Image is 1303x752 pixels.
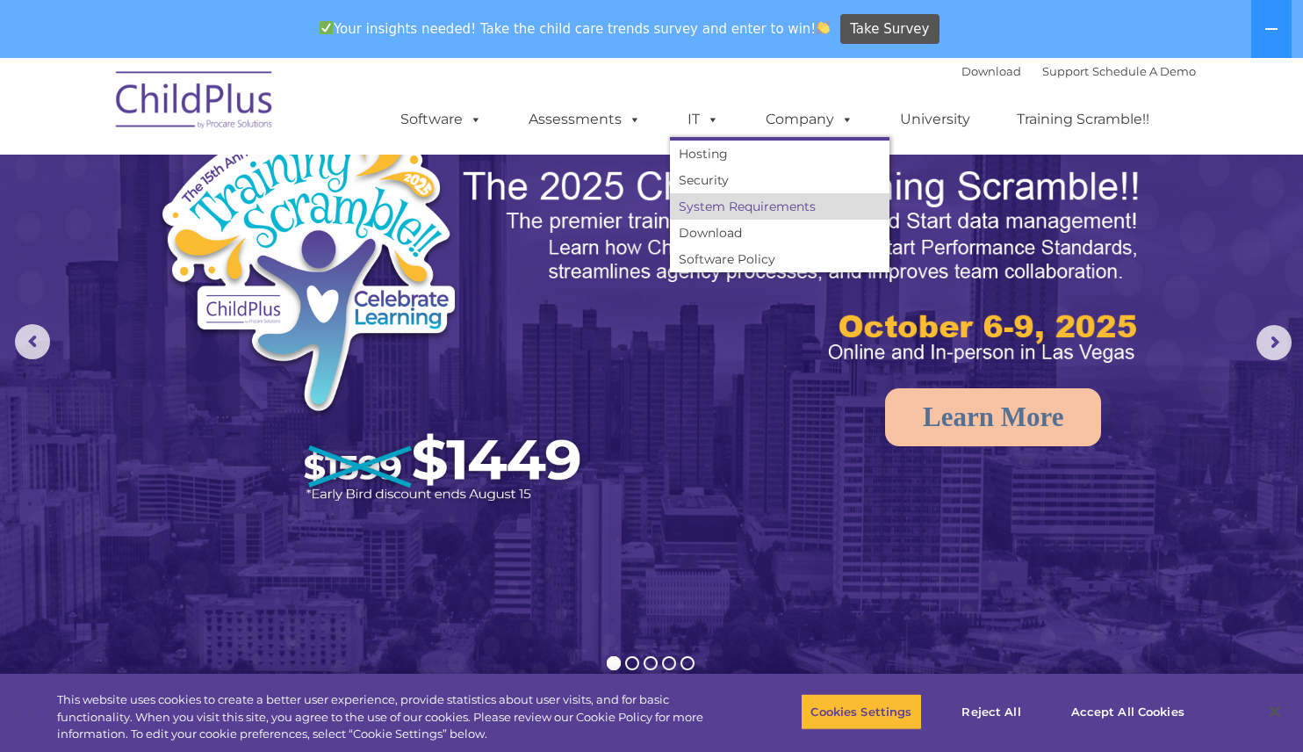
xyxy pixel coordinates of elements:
[1092,64,1196,78] a: Schedule A Demo
[801,693,921,730] button: Cookies Settings
[999,102,1167,137] a: Training Scramble!!
[748,102,871,137] a: Company
[57,691,716,743] div: This website uses cookies to create a better user experience, provide statistics about user visit...
[312,11,838,46] span: Your insights needed! Take the child care trends survey and enter to win!
[670,246,889,272] a: Software Policy
[670,167,889,193] a: Security
[511,102,659,137] a: Assessments
[961,64,1021,78] a: Download
[961,64,1196,78] font: |
[817,21,830,34] img: 👏
[885,388,1101,446] a: Learn More
[244,188,319,201] span: Phone number
[383,102,500,137] a: Software
[670,141,889,167] a: Hosting
[244,116,298,129] span: Last name
[107,59,283,147] img: ChildPlus by Procare Solutions
[1042,64,1089,78] a: Support
[882,102,988,137] a: University
[670,220,889,246] a: Download
[850,14,929,45] span: Take Survey
[937,693,1047,730] button: Reject All
[670,102,737,137] a: IT
[1256,692,1294,731] button: Close
[840,14,939,45] a: Take Survey
[1062,693,1194,730] button: Accept All Cookies
[670,193,889,220] a: System Requirements
[320,21,333,34] img: ✅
